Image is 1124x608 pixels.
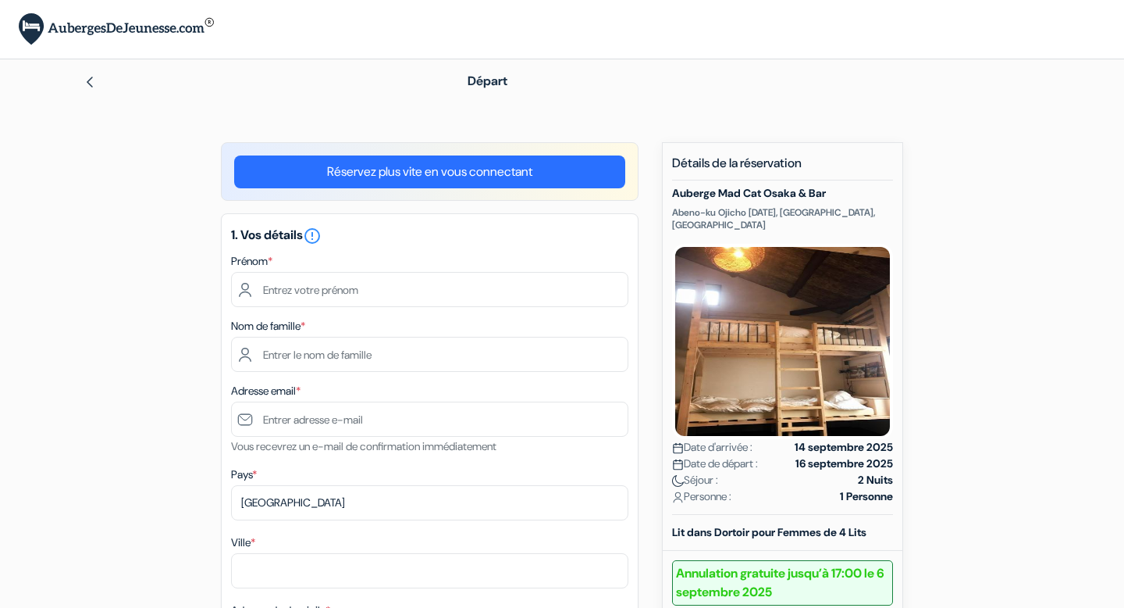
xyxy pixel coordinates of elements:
[672,475,684,487] img: moon.svg
[84,76,96,88] img: left_arrow.svg
[672,187,893,200] h5: Auberge Mad Cat Osaka & Bar
[231,253,272,270] label: Prénom
[231,439,496,453] small: Vous recevrez un e-mail de confirmation immédiatement
[231,272,628,307] input: Entrez votre prénom
[231,227,628,245] h5: 1. Vos détails
[672,456,758,472] span: Date de départ :
[303,227,322,245] i: error_outline
[234,156,625,188] a: Réservez plus vite en vous connectant
[231,402,628,437] input: Entrer adresse e-mail
[231,318,305,334] label: Nom de famille
[231,535,255,551] label: Ville
[858,472,893,488] strong: 2 Nuits
[672,488,731,505] span: Personne :
[672,560,893,606] b: Annulation gratuite jusqu’à 17:00 le 6 septembre 2025
[840,488,893,505] strong: 1 Personne
[672,156,893,181] h5: Détails de la réservation
[672,472,718,488] span: Séjour :
[19,13,214,45] img: AubergesDeJeunesse.com
[231,467,257,483] label: Pays
[303,227,322,243] a: error_outline
[795,439,893,456] strong: 14 septembre 2025
[795,456,893,472] strong: 16 septembre 2025
[672,525,866,539] b: Lit dans Dortoir pour Femmes de 4 Lits
[231,383,301,399] label: Adresse email
[672,442,684,454] img: calendar.svg
[672,206,893,231] p: Abeno-ku Ojicho [DATE], [GEOGRAPHIC_DATA], [GEOGRAPHIC_DATA]
[231,337,628,372] input: Entrer le nom de famille
[672,439,752,456] span: Date d'arrivée :
[468,73,507,89] span: Départ
[672,459,684,470] img: calendar.svg
[672,492,684,503] img: user_icon.svg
